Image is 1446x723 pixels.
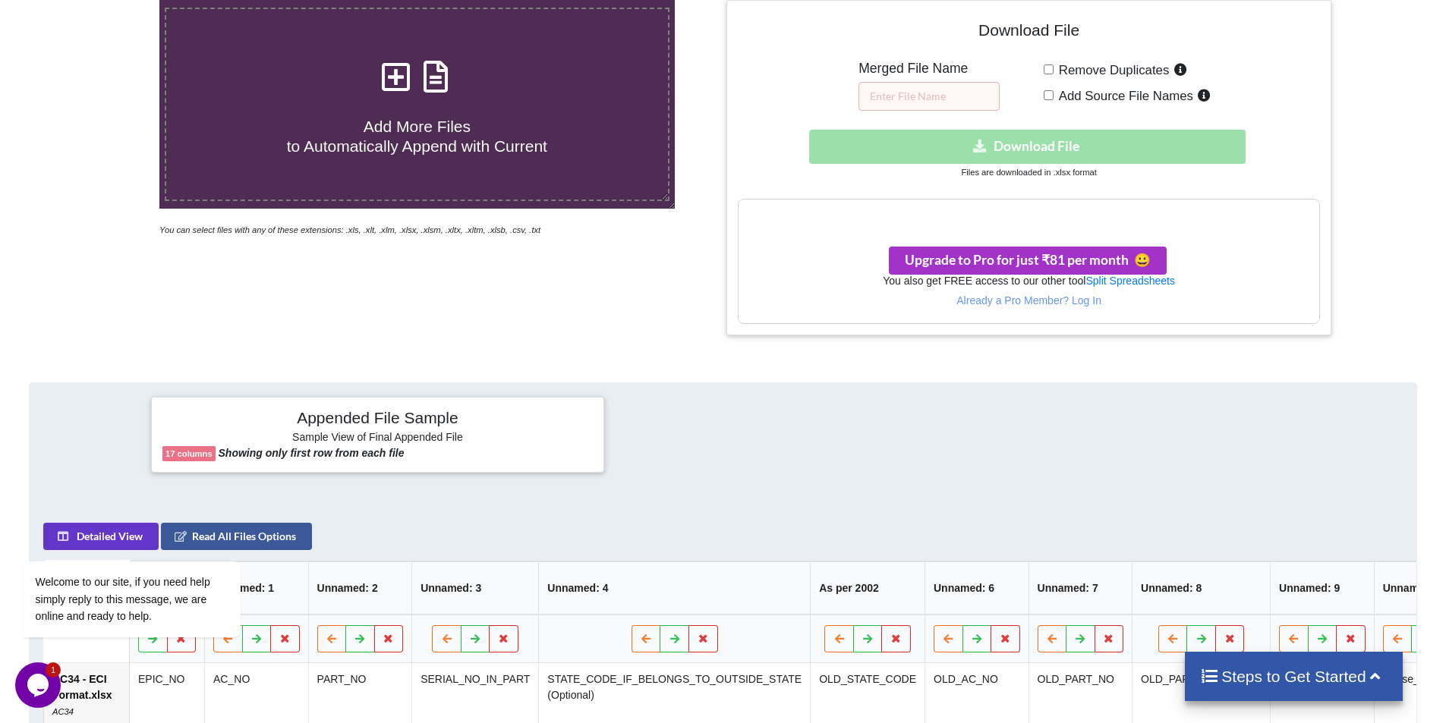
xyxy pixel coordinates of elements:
[1132,561,1270,615] th: Unnamed: 8
[15,662,64,708] iframe: chat widget
[219,447,405,459] b: Showing only first row from each file
[739,207,1318,224] h3: Your files are more than 1 MB
[1029,561,1133,615] th: Unnamed: 7
[889,247,1167,275] button: Upgrade to Pro for just ₹81 per monthsmile
[52,707,74,716] i: AC34
[1054,63,1170,77] span: Remove Duplicates
[858,82,1000,111] input: Enter File Name
[739,293,1318,308] p: Already a Pro Member? Log In
[858,61,1000,77] h5: Merged File Name
[411,561,538,615] th: Unnamed: 3
[961,168,1096,177] small: Files are downloaded in .xlsx format
[1054,89,1193,103] span: Add Source File Names
[738,11,1319,55] h4: Download File
[905,252,1151,268] span: Upgrade to Pro for just ₹81 per month
[739,275,1318,288] h6: You also get FREE access to our other tool
[15,424,288,655] iframe: chat widget
[287,118,547,154] span: Add More Files to Automatically Append with Current
[1270,561,1374,615] th: Unnamed: 9
[925,561,1029,615] th: Unnamed: 6
[1200,667,1388,686] h4: Steps to Get Started
[162,431,593,446] h6: Sample View of Final Appended File
[539,561,811,615] th: Unnamed: 4
[162,408,593,429] h4: Appended File Sample
[1085,275,1175,287] a: Split Spreadsheets
[811,561,925,615] th: As per 2002
[1129,252,1151,268] span: smile
[308,561,412,615] th: Unnamed: 2
[159,225,540,234] i: You can select files with any of these extensions: .xls, .xlt, .xlm, .xlsx, .xlsm, .xltx, .xltm, ...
